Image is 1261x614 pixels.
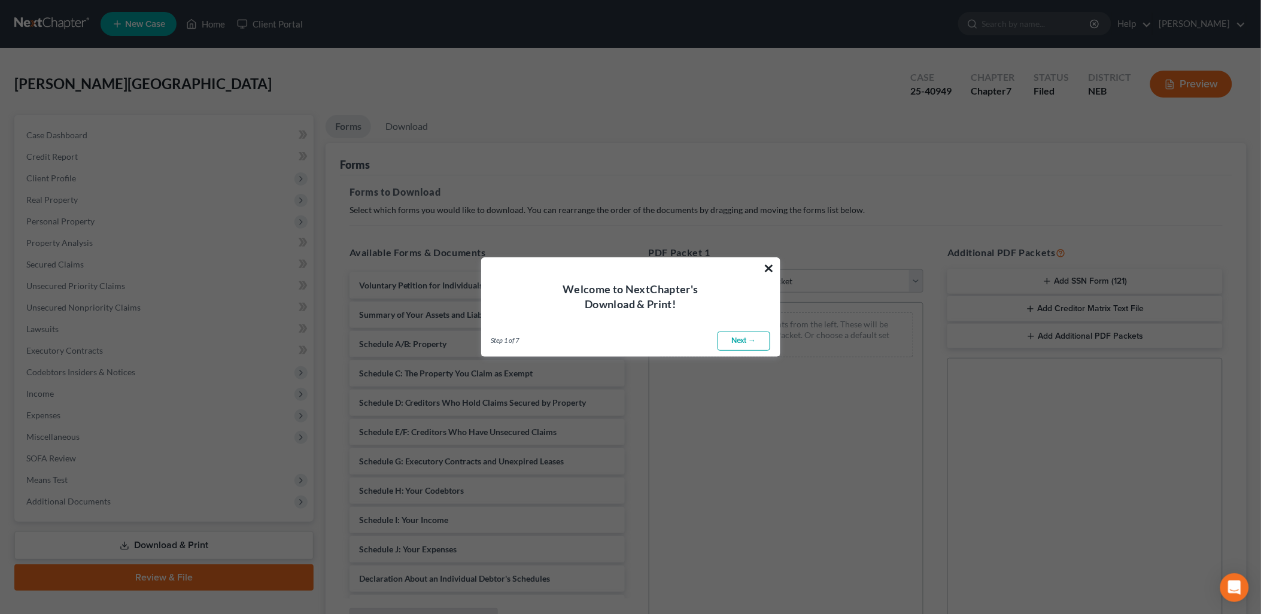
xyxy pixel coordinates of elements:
[764,259,775,278] button: ×
[491,336,519,345] span: Step 1 of 7
[718,332,770,351] a: Next →
[1220,573,1249,602] div: Open Intercom Messenger
[496,282,765,312] h4: Welcome to NextChapter's Download & Print!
